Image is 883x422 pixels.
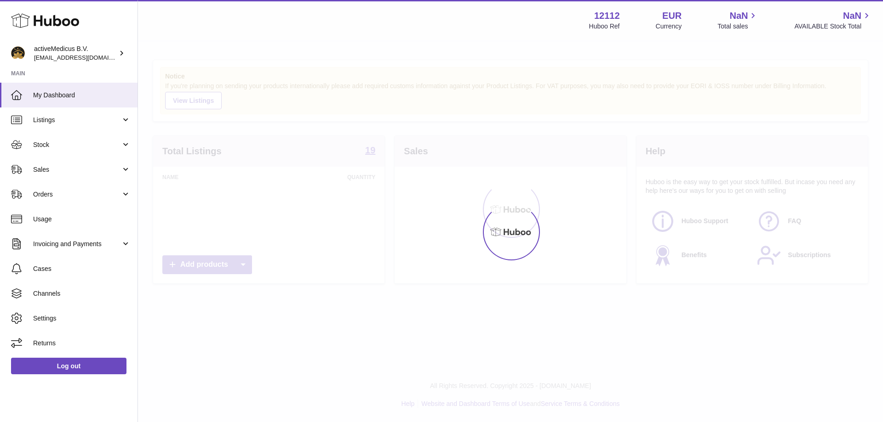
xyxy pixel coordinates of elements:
[11,46,25,60] img: internalAdmin-12112@internal.huboo.com
[662,10,682,22] strong: EUR
[34,54,135,61] span: [EMAIL_ADDRESS][DOMAIN_NAME]
[33,240,121,248] span: Invoicing and Payments
[794,22,872,31] span: AVAILABLE Stock Total
[33,165,121,174] span: Sales
[33,116,121,124] span: Listings
[34,45,117,62] div: activeMedicus B.V.
[589,22,620,31] div: Huboo Ref
[33,141,121,149] span: Stock
[33,314,131,323] span: Settings
[33,264,131,273] span: Cases
[594,10,620,22] strong: 12112
[843,10,861,22] span: NaN
[11,358,126,374] a: Log out
[33,190,121,199] span: Orders
[656,22,682,31] div: Currency
[33,91,131,100] span: My Dashboard
[33,215,131,224] span: Usage
[717,22,758,31] span: Total sales
[33,339,131,348] span: Returns
[794,10,872,31] a: NaN AVAILABLE Stock Total
[717,10,758,31] a: NaN Total sales
[729,10,748,22] span: NaN
[33,289,131,298] span: Channels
